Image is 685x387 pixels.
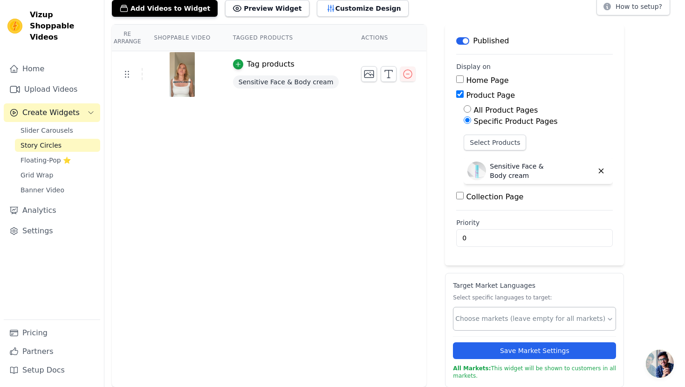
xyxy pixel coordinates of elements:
a: Pricing [4,324,100,342]
span: Vizup Shoppable Videos [30,9,96,43]
span: Sensitive Face & Body cream [233,75,339,88]
a: Setup Docs [4,361,100,380]
span: Banner Video [21,185,64,195]
div: Open de chat [646,350,674,378]
a: Analytics [4,201,100,220]
p: Select specific languages to target: [453,294,616,301]
span: Create Widgets [22,107,80,118]
label: Collection Page [466,192,523,201]
button: Save Market Settings [453,342,616,359]
label: Home Page [466,76,508,85]
p: This widget will be shown to customers in all markets. [453,365,616,380]
img: Vizup [7,19,22,34]
button: Create Widgets [4,103,100,122]
span: Grid Wrap [21,170,53,180]
div: Tag products [247,59,295,70]
label: Product Page [466,91,515,100]
label: Priority [456,218,613,227]
p: Published [473,35,509,47]
p: Sensitive Face & Body cream [490,162,560,180]
legend: Display on [456,62,491,71]
p: Target Market Languages [453,281,616,290]
th: Re Arrange [112,25,143,51]
a: Slider Carousels [15,124,100,137]
a: Story Circles [15,139,100,152]
span: Slider Carousels [21,126,73,135]
th: Actions [350,25,426,51]
a: Home [4,60,100,78]
a: Banner Video [15,183,100,197]
label: All Product Pages [473,106,538,115]
a: Upload Videos [4,80,100,99]
label: Specific Product Pages [473,117,557,126]
button: Tag products [233,59,295,70]
span: Story Circles [21,141,62,150]
button: Delete widget [593,163,609,179]
strong: All Markets: [453,365,491,372]
th: Tagged Products [222,25,350,51]
span: Floating-Pop ⭐ [21,156,71,165]
a: Floating-Pop ⭐ [15,154,100,167]
input: Choose markets (leave empty for all markets) [455,314,606,324]
button: Select Products [464,135,526,150]
button: Change Thumbnail [361,66,377,82]
a: Settings [4,222,100,240]
img: Sensitive Face & Body cream [467,162,486,180]
a: Partners [4,342,100,361]
th: Shoppable Video [143,25,221,51]
a: How to setup? [596,4,670,13]
img: vizup-images-2b6b.png [169,52,195,97]
a: Grid Wrap [15,169,100,182]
